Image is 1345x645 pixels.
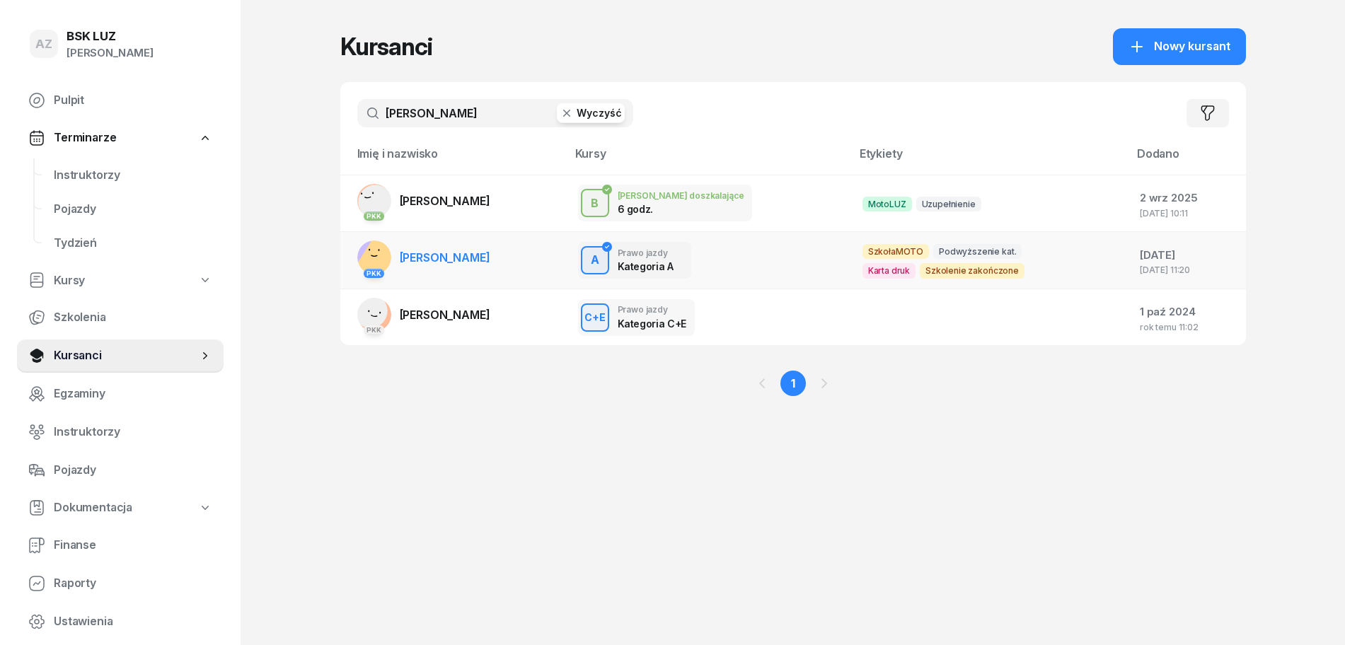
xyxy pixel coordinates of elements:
span: Ustawienia [54,612,212,631]
div: Prawo jazdy [618,248,674,257]
div: PKK [364,269,384,278]
div: 6 godz. [618,203,691,215]
div: 2 wrz 2025 [1140,189,1235,207]
span: Podwyższenie kat. [933,244,1022,259]
a: Pojazdy [17,453,224,487]
div: 1 paź 2024 [1140,303,1235,321]
th: Imię i nazwisko [340,144,567,175]
div: Prawo jazdy [618,305,686,314]
div: PKK [364,325,384,335]
div: [DATE] 11:20 [1140,265,1235,274]
span: Instruktorzy [54,423,212,441]
a: Finanse [17,528,224,562]
div: [PERSON_NAME] doszkalające [618,191,744,200]
div: [DATE] [1140,246,1235,265]
span: Instruktorzy [54,166,212,185]
a: Raporty [17,566,224,600]
a: PKK[PERSON_NAME] [357,298,490,332]
span: Raporty [54,574,212,593]
th: Dodano [1128,144,1246,175]
a: Dokumentacja [17,492,224,524]
span: AZ [35,38,52,50]
span: [PERSON_NAME] [400,250,490,265]
a: Kursanci [17,339,224,373]
div: [DATE] 10:11 [1140,209,1235,218]
a: Ustawienia [17,605,224,639]
a: Szkolenia [17,301,224,335]
div: Kategoria C+E [618,318,686,330]
input: Szukaj [357,99,633,127]
div: rok temu 11:02 [1140,322,1235,332]
a: 1 [780,371,806,396]
span: Kursy [54,272,85,290]
a: PKK[PERSON_NAME] [357,184,490,218]
span: [PERSON_NAME] [400,308,490,322]
div: [PERSON_NAME] [67,44,154,62]
span: Pulpit [54,91,212,110]
th: Etykiety [851,144,1128,175]
a: Tydzień [42,226,224,260]
div: BSK LUZ [67,30,154,42]
span: Tydzień [54,234,212,252]
div: PKK [364,211,384,221]
div: C+E [579,308,611,326]
span: SzkołaMOTO [862,244,929,259]
span: Finanse [54,536,212,554]
span: Szkolenie zakończone [920,263,1024,278]
span: Uzupełnienie [916,197,981,211]
span: Pojazdy [54,200,212,219]
span: MotoLUZ [862,197,912,211]
span: Karta druk [862,263,916,278]
span: Nowy kursant [1154,37,1230,56]
span: Pojazdy [54,461,212,480]
a: Pulpit [17,83,224,117]
a: Terminarze [17,122,224,154]
button: B [581,189,609,217]
span: Dokumentacja [54,499,132,517]
span: Egzaminy [54,385,212,403]
div: A [585,248,605,272]
span: [PERSON_NAME] [400,194,490,208]
h1: Kursanci [340,34,432,59]
a: Egzaminy [17,377,224,411]
button: A [581,246,609,274]
span: Kursanci [54,347,198,365]
a: Kursy [17,265,224,297]
a: Pojazdy [42,192,224,226]
a: PKK[PERSON_NAME] [357,240,490,274]
button: Wyczyść [557,103,625,123]
a: Instruktorzy [17,415,224,449]
th: Kursy [567,144,851,175]
div: Kategoria A [618,260,674,272]
span: Terminarze [54,129,116,147]
button: C+E [581,303,609,332]
a: Instruktorzy [42,158,224,192]
div: B [585,192,604,216]
span: Szkolenia [54,308,212,327]
button: Nowy kursant [1113,28,1246,65]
